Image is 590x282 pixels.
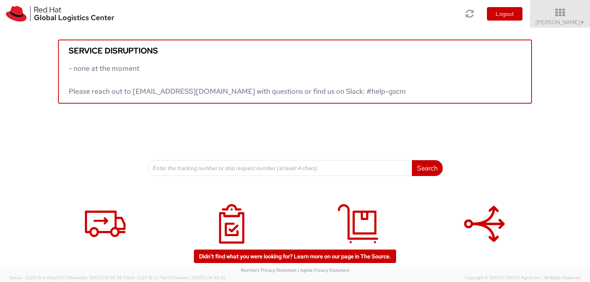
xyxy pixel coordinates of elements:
[148,160,412,176] input: Enter the tracking number or ship request number (at least 4 chars)
[241,267,297,273] a: Red Hat's Privacy Statement
[194,250,396,263] a: Didn't find what you were looking for? Learn more on our page in The Source.
[6,6,114,22] img: rh-logistics-00dfa346123c4ec078e1.svg
[299,196,417,270] a: My Deliveries
[298,267,349,273] a: | Agistix Privacy Statement
[412,160,443,176] button: Search
[46,196,165,270] a: Shipment Request
[425,196,544,270] a: Batch Shipping Guide
[69,46,521,55] h5: Service disruptions
[536,19,585,26] span: [PERSON_NAME]
[9,275,122,280] span: Server: 2025.19.0-192a4753216
[74,275,122,280] span: master, [DATE] 10:05:38
[123,275,226,280] span: Client: 2025.18.0-71d3358
[487,7,522,21] button: Logout
[176,275,226,280] span: master, [DATE] 09:46:25
[580,19,585,26] span: ▼
[465,275,581,281] span: Copyright © [DATE]-[DATE] Agistix Inc., All Rights Reserved
[58,40,532,104] a: Service disruptions - none at the moment Please reach out to [EMAIL_ADDRESS][DOMAIN_NAME] with qu...
[69,64,406,96] span: - none at the moment Please reach out to [EMAIL_ADDRESS][DOMAIN_NAME] with questions or find us o...
[173,196,291,270] a: My Shipments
